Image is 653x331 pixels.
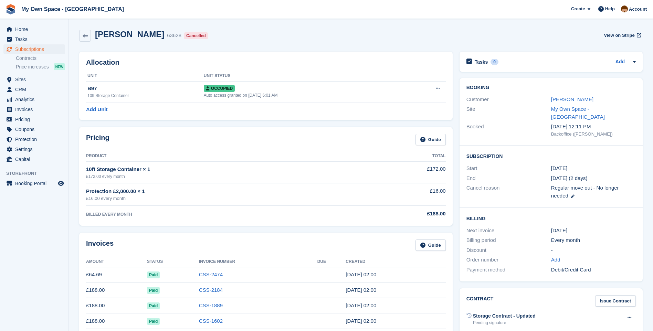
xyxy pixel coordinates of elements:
a: menu [3,24,65,34]
a: Add Unit [86,106,107,114]
span: Price increases [16,64,49,70]
a: My Own Space - [GEOGRAPHIC_DATA] [551,106,605,120]
td: £188.00 [86,282,147,298]
div: BILLED EVERY MONTH [86,211,365,217]
div: Debit/Credit Card [551,266,636,274]
span: Sites [15,75,56,84]
div: 10ft Storage Container [87,93,204,99]
a: CSS-2474 [199,271,223,277]
span: [DATE] (2 days) [551,175,588,181]
th: Unit Status [204,71,406,82]
a: CSS-1602 [199,318,223,324]
h2: Billing [466,215,636,222]
a: menu [3,145,65,154]
img: stora-icon-8386f47178a22dfd0bd8f6a31ec36ba5ce8667c1dd55bd0f319d3a0aa187defe.svg [6,4,16,14]
a: menu [3,85,65,94]
span: Protection [15,135,56,144]
td: £64.69 [86,267,147,282]
a: Add [551,256,560,264]
a: menu [3,135,65,144]
div: NEW [54,63,65,70]
span: Paid [147,287,160,294]
td: £172.00 [365,161,446,183]
a: CSS-2184 [199,287,223,293]
td: £188.00 [86,313,147,329]
div: Start [466,164,551,172]
span: Tasks [15,34,56,44]
time: 2025-05-18 01:00:59 UTC [346,318,376,324]
div: Pending signature [473,320,536,326]
th: Status [147,256,199,267]
a: [PERSON_NAME] [551,96,593,102]
time: 2025-07-18 01:00:36 UTC [346,287,376,293]
div: End [466,174,551,182]
div: Next invoice [466,227,551,235]
time: 2025-06-18 01:00:51 UTC [346,302,376,308]
div: Auto access granted on [DATE] 6:01 AM [204,92,406,98]
div: £172.00 every month [86,173,365,180]
div: Backoffice ([PERSON_NAME]) [551,131,636,138]
a: View on Stripe [601,30,643,41]
th: Product [86,151,365,162]
div: Payment method [466,266,551,274]
h2: Invoices [86,239,114,251]
span: Coupons [15,125,56,134]
span: Invoices [15,105,56,114]
div: Cancelled [184,32,208,39]
span: Storefront [6,170,69,177]
a: Price increases NEW [16,63,65,71]
a: Preview store [57,179,65,188]
a: CSS-1889 [199,302,223,308]
a: menu [3,95,65,104]
a: menu [3,179,65,188]
img: Paula Harris [621,6,628,12]
a: Add [615,58,625,66]
div: Every month [551,236,636,244]
div: £188.00 [365,210,446,218]
a: Contracts [16,55,65,62]
h2: Contract [466,295,494,307]
a: menu [3,105,65,114]
span: Help [605,6,615,12]
span: Subscriptions [15,44,56,54]
span: Occupied [204,85,235,92]
time: 2024-12-18 01:00:00 UTC [551,164,567,172]
span: View on Stripe [604,32,634,39]
div: Customer [466,96,551,104]
h2: Tasks [475,59,488,65]
th: Created [346,256,445,267]
a: menu [3,115,65,124]
div: 10ft Storage Container × 1 [86,165,365,173]
div: Protection £2,000.00 × 1 [86,188,365,195]
h2: Subscription [466,152,636,159]
span: Paid [147,302,160,309]
a: menu [3,44,65,54]
h2: [PERSON_NAME] [95,30,164,39]
span: Capital [15,154,56,164]
div: - [551,246,636,254]
div: 0 [491,59,498,65]
div: [DATE] 12:11 PM [551,123,636,131]
span: Settings [15,145,56,154]
div: 63628 [167,32,181,40]
span: Account [629,6,647,13]
div: B97 [87,85,204,93]
td: £16.00 [365,183,446,206]
div: Booked [466,123,551,137]
time: 2025-08-18 01:00:20 UTC [346,271,376,277]
a: My Own Space - [GEOGRAPHIC_DATA] [19,3,127,15]
div: Storage Contract - Updated [473,312,536,320]
span: CRM [15,85,56,94]
div: Cancel reason [466,184,551,200]
a: Guide [415,239,446,251]
td: £188.00 [86,298,147,313]
span: Create [571,6,585,12]
span: Analytics [15,95,56,104]
a: menu [3,154,65,164]
div: Billing period [466,236,551,244]
a: menu [3,75,65,84]
a: Issue Contract [595,295,636,307]
h2: Pricing [86,134,109,145]
span: Pricing [15,115,56,124]
span: Home [15,24,56,34]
